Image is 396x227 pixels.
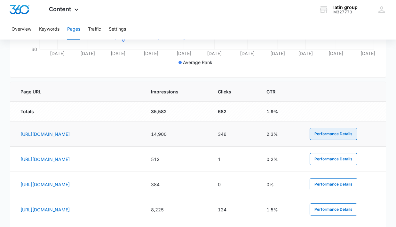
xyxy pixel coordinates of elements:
span: Page URL [20,88,126,95]
td: 0.2% [259,147,302,172]
td: 1.5% [259,197,302,222]
tspan: [DATE] [50,51,65,56]
button: Pages [67,19,80,40]
td: 384 [143,172,210,197]
td: 1.9% [259,102,302,121]
span: Content [49,6,71,12]
td: 8,225 [143,197,210,222]
button: Performance Details [310,178,357,190]
span: CTR [266,88,285,95]
td: 2.3% [259,121,302,147]
tspan: [DATE] [298,51,313,56]
td: 35,582 [143,102,210,121]
span: Average Rank [183,60,212,65]
td: 682 [210,102,259,121]
a: [URL][DOMAIN_NAME] [20,131,70,137]
td: 124 [210,197,259,222]
td: Totals [10,102,143,121]
tspan: [DATE] [270,51,285,56]
tspan: [DATE] [177,51,191,56]
button: Performance Details [310,153,357,165]
div: account id [333,10,358,14]
tspan: [DATE] [144,51,158,56]
tspan: [DATE] [207,51,222,56]
td: 512 [143,147,210,172]
tspan: [DATE] [80,51,95,56]
button: Traffic [88,19,101,40]
td: 14,900 [143,121,210,147]
td: 0 [210,172,259,197]
span: Impressions [151,88,193,95]
a: [URL][DOMAIN_NAME] [20,207,70,212]
td: 0% [259,172,302,197]
tspan: 60 [31,47,37,52]
a: [URL][DOMAIN_NAME] [20,157,70,162]
tspan: [DATE] [360,51,375,56]
button: Keywords [39,19,59,40]
td: 1 [210,147,259,172]
button: Performance Details [310,203,357,216]
tspan: [DATE] [329,51,343,56]
button: Overview [12,19,31,40]
a: [URL][DOMAIN_NAME] [20,182,70,187]
div: account name [333,5,358,10]
button: Settings [109,19,126,40]
button: Performance Details [310,128,357,140]
td: 346 [210,121,259,147]
span: Clicks [218,88,242,95]
tspan: [DATE] [111,51,125,56]
tspan: [DATE] [240,51,255,56]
